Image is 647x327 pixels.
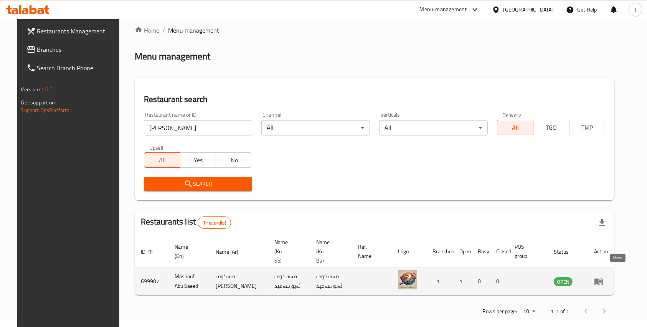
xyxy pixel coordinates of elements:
[426,235,453,268] th: Branches
[515,242,538,261] span: POS group
[392,235,426,268] th: Logo
[310,268,352,295] td: مەسکوف ئەبو سەعید
[472,268,490,295] td: 0
[533,120,569,135] button: TGO
[500,122,530,133] span: All
[141,216,231,229] h2: Restaurants list
[20,22,125,40] a: Restaurants Management
[144,120,253,135] input: Search for restaurant name or ID..
[37,63,119,73] span: Search Branch Phone
[144,94,606,105] h2: Restaurant search
[490,235,508,268] th: Closed
[21,97,56,107] span: Get support on:
[180,152,216,168] button: Yes
[147,155,177,166] span: All
[551,307,569,316] p: 1-1 of 1
[144,152,180,168] button: All
[593,213,611,232] div: Export file
[20,59,125,77] a: Search Branch Phone
[37,45,119,54] span: Branches
[358,242,383,261] span: Ref. Name
[135,26,159,35] a: Home
[503,5,554,14] div: [GEOGRAPHIC_DATA]
[37,26,119,36] span: Restaurants Management
[216,247,248,256] span: Name (Ar)
[398,270,417,289] img: Maskouf Abu Saeed
[520,306,538,317] div: Rows per page:
[274,238,301,265] span: Name (Ku-So)
[162,26,165,35] li: /
[210,268,268,295] td: مسكوف [PERSON_NAME]
[150,179,246,189] span: Search
[453,268,472,295] td: 1
[168,268,210,295] td: Maskouf Abu Saeed
[135,235,615,295] table: enhanced table
[316,238,343,265] span: Name (Ku-Ba)
[135,26,615,35] nav: breadcrumb
[21,84,40,94] span: Version:
[420,5,467,14] div: Menu-management
[569,120,606,135] button: TMP
[497,120,533,135] button: All
[490,268,508,295] td: 0
[536,122,566,133] span: TGO
[268,268,310,295] td: مەسکوف ئەبو سەعید
[168,26,219,35] span: Menu management
[635,5,636,14] span: J
[573,122,602,133] span: TMP
[554,247,579,256] span: Status
[472,235,490,268] th: Busy
[426,268,453,295] td: 1
[149,145,163,150] label: Upsell
[41,84,53,94] span: 1.0.0
[379,120,488,135] div: All
[135,50,210,63] h2: Menu management
[219,155,249,166] span: No
[502,112,522,117] label: Delivery
[198,219,231,226] span: 1 record(s)
[20,40,125,59] a: Branches
[141,247,155,256] span: ID
[183,155,213,166] span: Yes
[453,235,472,268] th: Open
[144,177,253,191] button: Search
[588,235,614,268] th: Action
[21,105,70,115] a: Support.OpsPlatform
[198,216,231,229] div: Total records count
[216,152,252,168] button: No
[261,120,370,135] div: All
[554,277,573,286] span: OPEN
[482,307,517,316] p: Rows per page:
[175,242,200,261] span: Name (En)
[135,268,168,295] td: 699907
